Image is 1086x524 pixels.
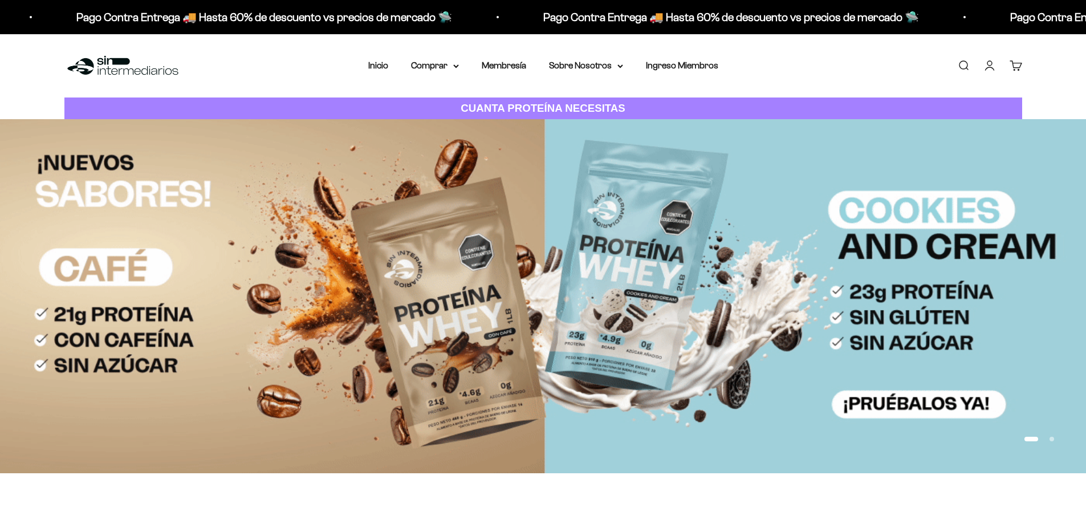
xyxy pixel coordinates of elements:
[482,60,526,70] a: Membresía
[411,58,459,73] summary: Comprar
[64,98,1022,120] a: CUANTA PROTEÍNA NECESITAS
[536,8,912,26] p: Pago Contra Entrega 🚚 Hasta 60% de descuento vs precios de mercado 🛸
[69,8,445,26] p: Pago Contra Entrega 🚚 Hasta 60% de descuento vs precios de mercado 🛸
[549,58,623,73] summary: Sobre Nosotros
[646,60,718,70] a: Ingreso Miembros
[461,102,625,114] strong: CUANTA PROTEÍNA NECESITAS
[368,60,388,70] a: Inicio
